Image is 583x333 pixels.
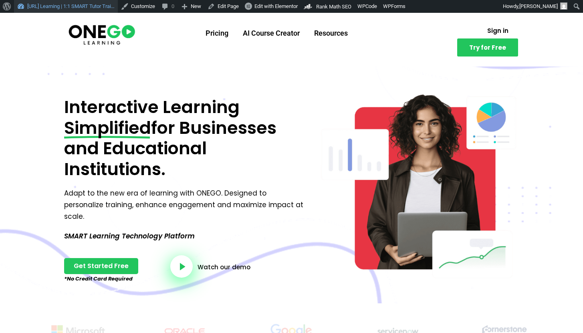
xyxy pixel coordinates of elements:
[64,230,307,242] p: SMART Learning Technology Platform
[457,38,518,57] a: Try for Free
[64,116,276,181] span: for Businesses and Educational Institutions.
[64,258,138,274] a: Get Started Free
[64,188,307,222] p: Adapt to the new era of learning with ONEGO. Designed to personalize training, enhance engagement...
[64,95,240,119] span: Interactive Learning
[64,118,151,139] span: Simplified
[254,3,298,9] span: Edit with Elementor
[478,23,518,38] a: Sign in
[64,275,133,283] em: *No Credit Card Required
[198,23,236,44] a: Pricing
[74,263,129,269] span: Get Started Free
[236,23,307,44] a: AI Course Creator
[307,23,355,44] a: Resources
[469,44,506,50] span: Try for Free
[198,264,250,270] a: Watch our demo
[316,4,351,10] span: Rank Math SEO
[519,3,558,9] span: [PERSON_NAME]
[170,255,193,278] a: video-button
[487,28,508,34] span: Sign in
